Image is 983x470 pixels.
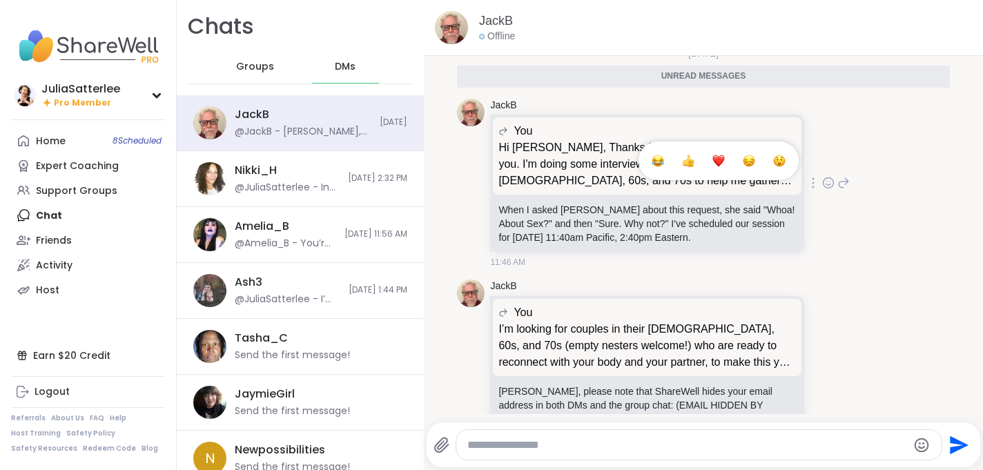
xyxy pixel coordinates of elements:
[36,159,119,173] div: Expert Coaching
[236,60,274,74] span: Groups
[193,218,226,251] img: https://sharewell-space-live.sfo3.digitaloceanspaces.com/user-generated/4aa6f66e-8d54-43f7-a0af-a...
[11,253,165,277] a: Activity
[11,429,61,438] a: Host Training
[193,386,226,419] img: https://sharewell-space-live.sfo3.digitaloceanspaces.com/user-generated/3fa0a13e-746b-4a81-8dd2-8...
[344,228,407,240] span: [DATE] 11:56 AM
[235,107,269,122] div: JackB
[110,413,126,423] a: Help
[235,275,262,290] div: Ash3
[235,331,288,346] div: Tasha_C
[11,228,165,253] a: Friends
[498,203,796,244] p: When I asked [PERSON_NAME] about this request, she said "Whoa! About Sex?" and then "Sure. Why no...
[11,343,165,368] div: Earn $20 Credit
[942,429,973,460] button: Send
[35,385,70,399] div: Logout
[188,11,254,42] h1: Chats
[113,135,162,146] span: 8 Scheduled
[11,178,165,203] a: Support Groups
[457,99,485,126] img: https://sharewell-space-live.sfo3.digitaloceanspaces.com/user-generated/3c5f9f08-1677-4a94-921c-3...
[498,384,796,426] p: [PERSON_NAME], please note that ShareWell hides your email address in both DMs and the group chat...
[235,125,371,139] div: @JackB - [PERSON_NAME], please note that ShareWell hides your email address in both DMs and the g...
[11,380,165,404] a: Logout
[674,147,702,175] button: Select Reaction: Thumbs up
[11,153,165,178] a: Expert Coaching
[490,256,525,268] span: 11:46 AM
[142,444,158,453] a: Blog
[479,12,513,30] a: JackB
[36,184,117,198] div: Support Groups
[913,437,930,453] button: Emoji picker
[467,438,907,452] textarea: Type your message
[235,386,295,402] div: JaymieGirl
[235,237,336,251] div: @Amelia_B - You’re welcome I look forward to your Session coming up. Always refreshing to see you...
[193,162,226,195] img: https://sharewell-space-live.sfo3.digitaloceanspaces.com/user-generated/7c4383e9-6cdd-4f03-8b22-1...
[479,30,515,43] div: Offline
[83,444,136,453] a: Redeem Code
[335,60,356,74] span: DMs
[490,280,516,293] a: JackB
[435,11,468,44] img: https://sharewell-space-live.sfo3.digitaloceanspaces.com/user-generated/3c5f9f08-1677-4a94-921c-3...
[54,97,111,109] span: Pro Member
[36,234,72,248] div: Friends
[36,135,66,148] div: Home
[235,442,325,458] div: Newpossibilities
[514,304,532,321] span: You
[514,123,532,139] span: You
[235,404,350,418] div: Send the first message!
[11,413,46,423] a: Referrals
[90,413,104,423] a: FAQ
[235,293,340,306] div: @JuliaSatterlee - I’m sorry you can’t make it. Thank you for your kind review. Hope to see you at...
[193,106,226,139] img: https://sharewell-space-live.sfo3.digitaloceanspaces.com/user-generated/3c5f9f08-1677-4a94-921c-3...
[644,147,672,175] button: Select Reaction: Joy
[457,66,949,88] div: Unread messages
[705,147,732,175] button: Select Reaction: Heart
[36,284,59,297] div: Host
[36,259,72,273] div: Activity
[205,448,215,469] span: N
[766,147,793,175] button: Select Reaction: Astonished
[380,117,407,128] span: [DATE]
[235,181,340,195] div: @JuliaSatterlee - In the future I plan to remove folks sooner if they aren't able to use camera (...
[51,413,84,423] a: About Us
[193,330,226,363] img: https://sharewell-space-live.sfo3.digitaloceanspaces.com/user-generated/6580a275-4c8e-40a8-9995-1...
[14,84,36,106] img: JuliaSatterlee
[735,147,763,175] button: Select Reaction: Sad
[66,429,115,438] a: Safety Policy
[11,277,165,302] a: Host
[349,284,407,296] span: [DATE] 1:44 PM
[235,163,277,178] div: Nikki_H
[457,280,485,307] img: https://sharewell-space-live.sfo3.digitaloceanspaces.com/user-generated/3c5f9f08-1677-4a94-921c-3...
[498,139,796,189] p: Hi [PERSON_NAME], Thanks for permission to message you. I'm doing some interviews with couples in...
[11,128,165,153] a: Home8Scheduled
[11,444,77,453] a: Safety Resources
[41,81,120,97] div: JuliaSatterlee
[498,321,796,371] p: I’m looking for couples in their [DEMOGRAPHIC_DATA], 60s, and 70s (empty nesters welcome!) who ar...
[235,219,289,234] div: Amelia_B
[11,22,165,70] img: ShareWell Nav Logo
[348,173,407,184] span: [DATE] 2:32 PM
[193,274,226,307] img: https://sharewell-space-live.sfo3.digitaloceanspaces.com/user-generated/9e22d4b8-9814-487a-b0d5-6...
[235,349,350,362] div: Send the first message!
[490,99,516,112] a: JackB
